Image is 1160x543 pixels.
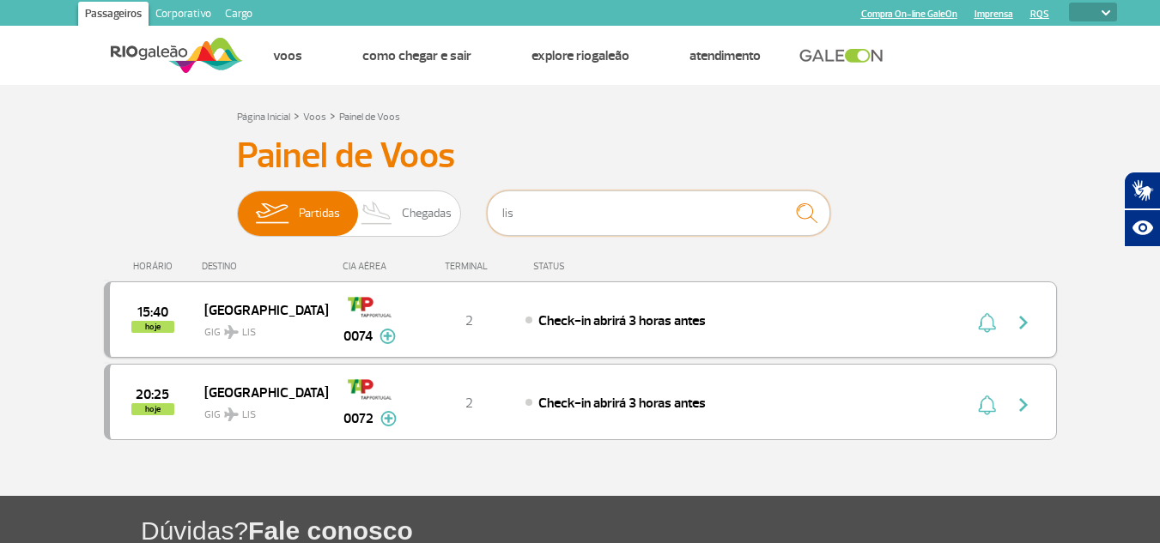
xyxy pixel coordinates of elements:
a: > [330,106,336,125]
img: mais-info-painel-voo.svg [380,411,397,426]
img: destiny_airplane.svg [224,407,239,421]
span: LIS [242,407,256,423]
div: DESTINO [202,261,327,272]
a: Voos [273,47,302,64]
div: CIA AÉREA [327,261,413,272]
div: HORÁRIO [109,261,203,272]
img: slider-embarque [245,191,299,236]
img: slider-desembarque [352,191,403,236]
img: sino-painel-voo.svg [978,395,996,415]
span: hoje [131,321,174,333]
a: Página Inicial [237,111,290,124]
a: Atendimento [689,47,761,64]
span: 0074 [343,326,373,347]
span: Check-in abrirá 3 horas antes [538,395,706,412]
button: Abrir recursos assistivos. [1124,209,1160,247]
span: Check-in abrirá 3 horas antes [538,312,706,329]
img: mais-info-painel-voo.svg [380,329,396,344]
img: seta-direita-painel-voo.svg [1013,312,1034,333]
div: Plugin de acessibilidade da Hand Talk. [1124,172,1160,247]
img: seta-direita-painel-voo.svg [1013,395,1034,415]
span: Partidas [299,191,340,236]
span: Chegadas [402,191,452,236]
a: Imprensa [975,9,1013,20]
span: 2025-09-30 15:40:00 [137,306,168,318]
a: RQS [1030,9,1049,20]
span: hoje [131,403,174,415]
div: TERMINAL [413,261,525,272]
a: > [294,106,300,125]
span: 0072 [343,408,374,429]
a: Corporativo [149,2,218,29]
a: Explore RIOgaleão [531,47,629,64]
a: Compra On-line GaleOn [861,9,957,20]
input: Voo, cidade ou cia aérea [487,190,830,236]
a: Painel de Voos [339,111,400,124]
span: [GEOGRAPHIC_DATA] [204,299,314,321]
span: 2 [465,312,473,329]
div: STATUS [525,261,665,272]
a: Passageiros [78,2,149,29]
h3: Painel de Voos [237,135,924,178]
img: destiny_airplane.svg [224,325,239,339]
a: Voos [303,111,326,124]
span: LIS [242,325,256,341]
span: 2025-09-30 20:25:00 [136,389,169,401]
span: 2 [465,395,473,412]
a: Como chegar e sair [362,47,471,64]
span: GIG [204,398,314,423]
span: GIG [204,316,314,341]
a: Cargo [218,2,259,29]
button: Abrir tradutor de língua de sinais. [1124,172,1160,209]
span: [GEOGRAPHIC_DATA] [204,381,314,403]
img: sino-painel-voo.svg [978,312,996,333]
